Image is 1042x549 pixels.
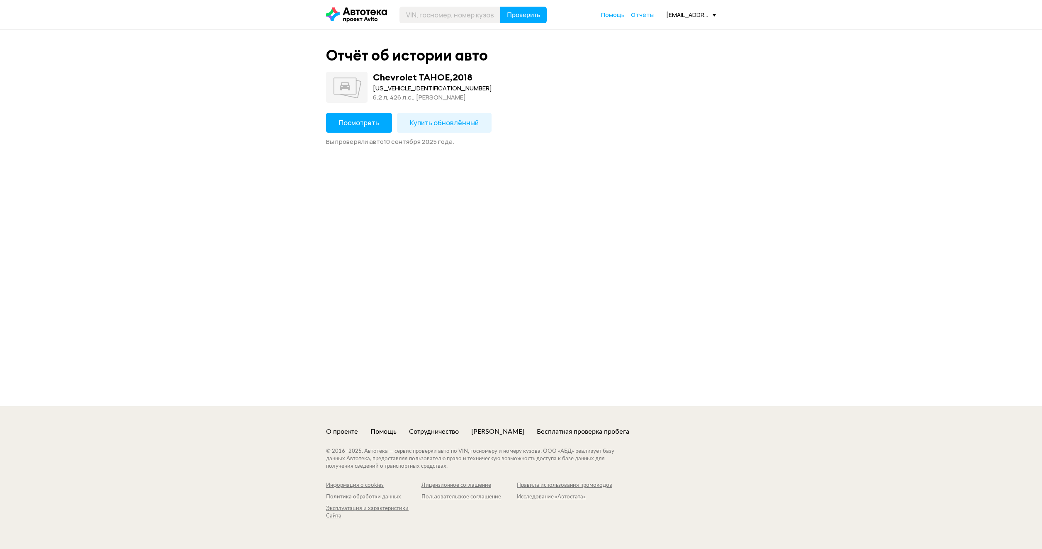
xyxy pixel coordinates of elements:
a: Отчёты [631,11,654,19]
button: Посмотреть [326,113,392,133]
a: Лицензионное соглашение [421,482,517,489]
div: Вы проверяли авто 10 сентября 2025 года . [326,138,716,146]
a: Политика обработки данных [326,493,421,501]
a: Сотрудничество [409,427,459,436]
input: VIN, госномер, номер кузова [399,7,501,23]
span: Проверить [507,12,540,18]
span: Купить обновлённый [410,118,479,127]
a: [PERSON_NAME] [471,427,524,436]
a: Эксплуатация и характеристики Сайта [326,505,421,520]
a: Бесплатная проверка пробега [537,427,629,436]
a: Информация о cookies [326,482,421,489]
div: Chevrolet TAHOE , 2018 [373,72,472,83]
button: Проверить [500,7,547,23]
a: Помощь [370,427,397,436]
div: © 2016– 2025 . Автотека — сервис проверки авто по VIN, госномеру и номеру кузова. ООО «АБД» реали... [326,448,631,470]
a: О проекте [326,427,358,436]
div: Отчёт об истории авто [326,46,488,64]
a: Правила использования промокодов [517,482,612,489]
div: [EMAIL_ADDRESS][DOMAIN_NAME] [666,11,716,19]
div: [US_VEHICLE_IDENTIFICATION_NUMBER] [373,84,492,93]
div: 6.2 л, 426 л.c., [PERSON_NAME] [373,93,492,102]
a: Помощь [601,11,625,19]
a: Пользовательское соглашение [421,493,517,501]
span: Посмотреть [339,118,379,127]
button: Купить обновлённый [397,113,492,133]
a: Исследование «Автостата» [517,493,612,501]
